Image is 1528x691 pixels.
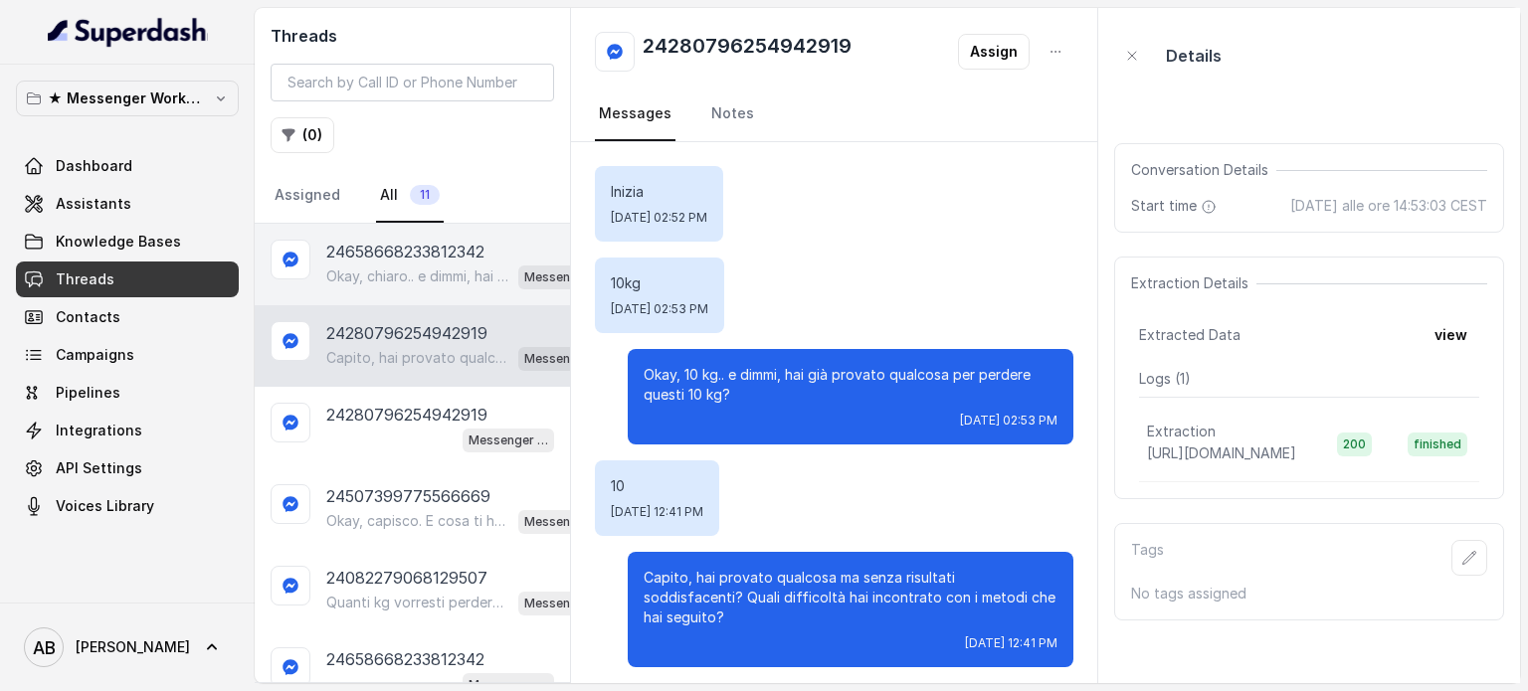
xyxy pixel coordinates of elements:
span: Assistants [56,194,131,214]
p: 24658668233812342 [326,647,484,671]
p: 24280796254942919 [326,321,487,345]
a: [PERSON_NAME] [16,619,239,675]
button: Assign [958,34,1030,70]
a: Pipelines [16,375,239,411]
p: Capito, hai provato qualcosa ma senza risultati soddisfacenti? Quali difficoltà hai incontrato co... [326,348,510,368]
h2: 24280796254942919 [643,32,852,72]
span: [DATE] 12:41 PM [611,504,703,520]
p: Capito, hai provato qualcosa ma senza risultati soddisfacenti? Quali difficoltà hai incontrato co... [644,568,1057,627]
p: Messenger Metodo FESPA v2 [524,349,604,369]
a: Dashboard [16,148,239,184]
span: Voices Library [56,496,154,516]
p: ★ Messenger Workspace [48,86,207,110]
p: Tags [1131,540,1164,576]
span: [PERSON_NAME] [76,637,190,657]
span: finished [1408,432,1467,456]
span: Extraction Details [1131,273,1256,293]
span: Integrations [56,421,142,440]
p: 24082279068129507 [326,566,487,590]
p: 24658668233812342 [326,240,484,263]
p: Details [1166,44,1222,68]
p: Messenger Metodo FESPA v2 [469,431,548,450]
h2: Threads [271,24,554,48]
nav: Tabs [595,87,1073,141]
span: Dashboard [56,156,132,176]
a: All11 [376,169,444,223]
span: [DATE] 02:53 PM [611,301,708,317]
img: light.svg [48,16,208,48]
span: [DATE] 02:52 PM [611,210,707,226]
span: Start time [1131,196,1221,216]
button: ★ Messenger Workspace [16,81,239,116]
a: Assistants [16,186,239,222]
span: Pipelines [56,383,120,403]
span: [DATE] 12:41 PM [965,635,1057,651]
a: Notes [707,87,758,141]
span: Extracted Data [1139,325,1241,345]
a: Threads [16,261,239,297]
span: 11 [410,185,440,205]
p: 24507399775566669 [326,484,490,508]
a: API Settings [16,450,239,486]
p: No tags assigned [1131,584,1487,604]
p: Messenger Metodo FESPA v2 [524,594,604,613]
p: Quanti kg vorresti perdere o qual è il tuo obiettivo? 😊 [326,593,510,612]
span: Conversation Details [1131,160,1276,180]
span: [URL][DOMAIN_NAME] [1147,444,1296,461]
span: Knowledge Bases [56,232,181,252]
p: 10kg [611,273,708,293]
a: Campaigns [16,337,239,373]
p: 24280796254942919 [326,403,487,427]
p: Messenger Metodo FESPA v2 [524,267,604,287]
p: Logs ( 1 ) [1139,369,1479,389]
a: Knowledge Bases [16,224,239,259]
span: Threads [56,269,114,289]
a: Integrations [16,413,239,448]
button: (0) [271,117,334,153]
span: 200 [1337,432,1372,456]
p: 10 [611,476,703,496]
p: Okay, capisco. E cosa ti ha spinto a richiedere informazioni sul Metodo FESPA? Cos’è che ti ha in... [326,511,510,531]
nav: Tabs [271,169,554,223]
span: API Settings [56,458,142,478]
a: Assigned [271,169,344,223]
span: [DATE] 02:53 PM [960,413,1057,429]
a: Messages [595,87,675,141]
p: Okay, 10 kg.. e dimmi, hai già provato qualcosa per perdere questi 10 kg? [644,365,1057,405]
a: Voices Library [16,488,239,524]
a: Contacts [16,299,239,335]
p: Inizia [611,182,707,202]
span: Contacts [56,307,120,327]
text: AB [33,637,56,658]
p: Messenger Metodo FESPA v2 [524,512,604,532]
button: view [1423,317,1479,353]
p: Okay, chiaro.. e dimmi, hai già provato qualcosa per perdere questi 10 kg? [326,266,510,286]
span: [DATE] alle ore 14:53:03 CEST [1290,196,1487,216]
p: Extraction [1147,422,1216,441]
input: Search by Call ID or Phone Number [271,64,554,101]
span: Campaigns [56,345,134,365]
